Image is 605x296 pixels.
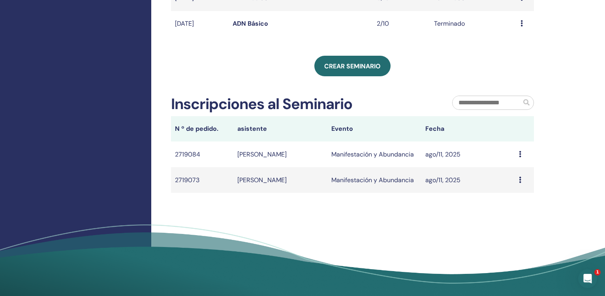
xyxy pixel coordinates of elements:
[373,11,430,37] td: 2/10
[171,11,229,37] td: [DATE]
[324,62,381,70] span: Crear seminario
[594,269,601,275] span: 1
[171,141,233,167] td: 2719084
[421,116,515,141] th: Fecha
[314,56,391,76] a: Crear seminario
[233,19,268,28] a: ADN Básico
[430,11,517,37] td: Terminado
[327,116,421,141] th: Evento
[421,141,515,167] td: ago/11, 2025
[171,95,352,113] h2: Inscripciones al Seminario
[421,167,515,193] td: ago/11, 2025
[327,141,421,167] td: Manifestación y Abundancia
[171,167,233,193] td: 2719073
[233,116,327,141] th: asistente
[578,269,597,288] iframe: Intercom live chat
[233,167,327,193] td: [PERSON_NAME]
[327,167,421,193] td: Manifestación y Abundancia
[171,116,233,141] th: N º de pedido.
[233,141,327,167] td: [PERSON_NAME]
